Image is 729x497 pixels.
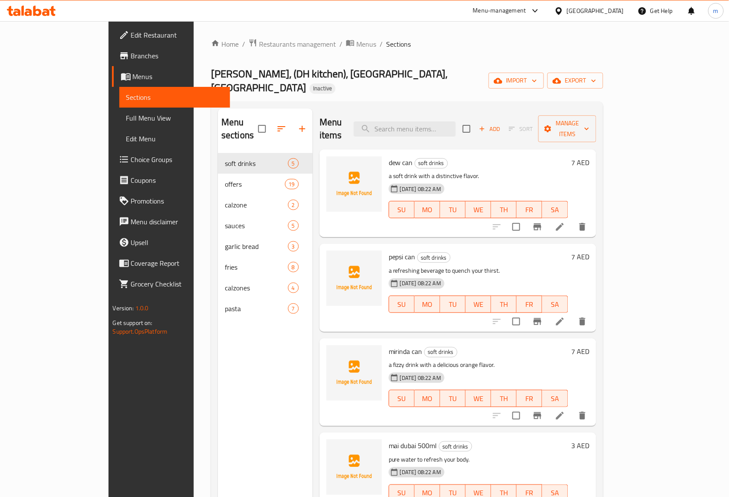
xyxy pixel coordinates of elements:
[225,200,288,210] div: calzone
[225,241,288,252] span: garlic bread
[418,204,437,216] span: MO
[218,153,313,174] div: soft drinks5
[415,296,440,313] button: MO
[425,347,457,357] span: soft drinks
[440,296,466,313] button: TU
[542,201,568,218] button: SA
[112,274,230,294] a: Grocery Checklist
[393,392,411,405] span: SU
[112,170,230,191] a: Coupons
[211,64,448,97] span: [PERSON_NAME], (DH kitchen), [GEOGRAPHIC_DATA], [GEOGRAPHIC_DATA]
[517,296,542,313] button: FR
[546,204,564,216] span: SA
[288,284,298,292] span: 4
[131,154,224,165] span: Choice Groups
[507,312,525,331] span: Select to update
[389,265,568,276] p: a refreshing beverage to quench your thirst.
[320,116,344,142] h2: Menu items
[466,296,491,313] button: WE
[288,200,299,210] div: items
[225,283,288,293] span: calzones
[259,39,336,49] span: Restaurants management
[457,120,476,138] span: Select section
[113,326,168,337] a: Support.OpsPlatform
[131,217,224,227] span: Menu disclaimer
[288,262,299,272] div: items
[112,149,230,170] a: Choice Groups
[112,191,230,211] a: Promotions
[310,85,336,92] span: Inactive
[112,253,230,274] a: Coverage Report
[339,39,342,49] li: /
[218,194,313,215] div: calzone2
[131,279,224,289] span: Grocery Checklist
[112,211,230,232] a: Menu disclaimer
[555,316,565,327] a: Edit menu item
[288,242,298,251] span: 3
[389,296,415,313] button: SU
[218,174,313,194] div: offers19
[444,298,462,311] span: TU
[112,45,230,66] a: Branches
[326,156,382,212] img: dew can
[288,222,298,230] span: 5
[131,175,224,185] span: Coupons
[389,171,568,182] p: a soft drink with a distinctive flavor.
[292,118,313,139] button: Add section
[469,392,488,405] span: WE
[567,6,624,16] div: [GEOGRAPHIC_DATA]
[415,201,440,218] button: MO
[225,179,285,189] span: offers
[119,108,230,128] a: Full Menu View
[496,75,537,86] span: import
[354,121,456,137] input: search
[288,158,299,169] div: items
[489,73,544,89] button: import
[495,204,513,216] span: TH
[113,317,153,328] span: Get support on:
[218,298,313,319] div: pasta7
[396,468,444,476] span: [DATE] 08:22 AM
[527,217,548,237] button: Branch-specific-item
[326,251,382,306] img: pepsi can
[218,277,313,298] div: calzones4
[288,283,299,293] div: items
[491,296,517,313] button: TH
[389,439,437,452] span: mai dubai 500ml
[466,201,491,218] button: WE
[491,390,517,407] button: TH
[503,122,538,136] span: Select section first
[389,360,568,370] p: a fizzy drink with a delicious orange flavor.
[545,118,589,140] span: Manage items
[520,298,539,311] span: FR
[554,75,596,86] span: export
[126,134,224,144] span: Edit Menu
[439,442,472,452] span: soft drinks
[389,201,415,218] button: SU
[571,251,589,263] h6: 7 AED
[218,257,313,277] div: fries8
[418,298,437,311] span: MO
[571,156,589,169] h6: 7 AED
[520,204,539,216] span: FR
[113,303,134,314] span: Version:
[491,201,517,218] button: TH
[572,217,593,237] button: delete
[131,196,224,206] span: Promotions
[389,390,415,407] button: SU
[571,345,589,357] h6: 7 AED
[469,204,488,216] span: WE
[119,87,230,108] a: Sections
[473,6,526,16] div: Menu-management
[225,303,288,314] span: pasta
[112,66,230,87] a: Menus
[288,159,298,168] span: 5
[288,263,298,271] span: 8
[225,220,288,231] span: sauces
[476,122,503,136] span: Add item
[495,392,513,405] span: TH
[396,374,444,382] span: [DATE] 08:22 AM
